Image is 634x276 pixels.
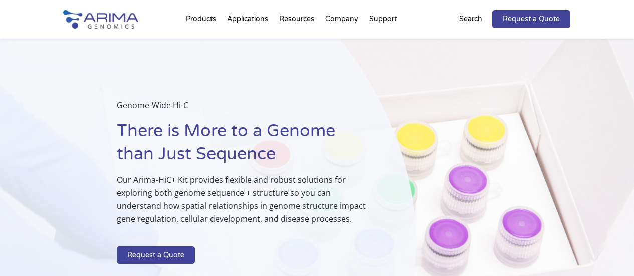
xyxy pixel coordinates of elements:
[117,173,367,233] p: Our Arima-HiC+ Kit provides flexible and robust solutions for exploring both genome sequence + st...
[117,246,195,264] a: Request a Quote
[459,13,482,26] p: Search
[117,120,367,173] h1: There is More to a Genome than Just Sequence
[492,10,570,28] a: Request a Quote
[117,99,367,120] p: Genome-Wide Hi-C
[63,10,138,29] img: Arima-Genomics-logo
